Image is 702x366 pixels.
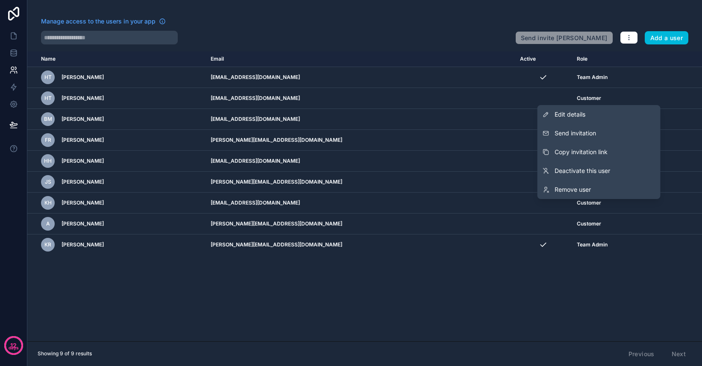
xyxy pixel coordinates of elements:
[577,220,601,227] span: Customer
[538,180,661,199] a: Remove user
[577,95,601,102] span: Customer
[577,241,608,248] span: Team Admin
[62,199,104,206] span: [PERSON_NAME]
[44,241,51,248] span: KR
[538,143,661,161] button: Copy invitation link
[206,130,515,151] td: [PERSON_NAME][EMAIL_ADDRESS][DOMAIN_NAME]
[41,17,166,26] a: Manage access to the users in your app
[206,109,515,130] td: [EMAIL_ADDRESS][DOMAIN_NAME]
[9,345,19,351] p: days
[62,179,104,185] span: [PERSON_NAME]
[27,51,206,67] th: Name
[41,17,156,26] span: Manage access to the users in your app
[206,51,515,67] th: Email
[62,158,104,164] span: [PERSON_NAME]
[44,158,52,164] span: HH
[27,51,702,341] div: scrollable content
[572,51,661,67] th: Role
[206,172,515,193] td: [PERSON_NAME][EMAIL_ADDRESS][DOMAIN_NAME]
[45,179,51,185] span: JS
[577,199,601,206] span: Customer
[206,151,515,172] td: [EMAIL_ADDRESS][DOMAIN_NAME]
[44,74,52,81] span: HT
[10,341,17,350] p: 12
[645,31,689,45] button: Add a user
[555,167,610,175] span: Deactivate this user
[62,116,104,123] span: [PERSON_NAME]
[206,88,515,109] td: [EMAIL_ADDRESS][DOMAIN_NAME]
[44,116,52,123] span: BM
[46,220,50,227] span: A
[62,241,104,248] span: [PERSON_NAME]
[62,137,104,143] span: [PERSON_NAME]
[538,105,661,124] a: Edit details
[62,220,104,227] span: [PERSON_NAME]
[555,148,608,156] span: Copy invitation link
[44,95,52,102] span: HT
[206,67,515,88] td: [EMAIL_ADDRESS][DOMAIN_NAME]
[206,193,515,214] td: [EMAIL_ADDRESS][DOMAIN_NAME]
[44,199,52,206] span: KH
[45,137,51,143] span: FR
[555,110,585,119] span: Edit details
[538,124,661,143] button: Send invitation
[577,74,608,81] span: Team Admin
[206,234,515,255] td: [PERSON_NAME][EMAIL_ADDRESS][DOMAIN_NAME]
[538,161,661,180] a: Deactivate this user
[555,185,591,194] span: Remove user
[38,350,92,357] span: Showing 9 of 9 results
[555,129,596,138] span: Send invitation
[62,74,104,81] span: [PERSON_NAME]
[515,51,572,67] th: Active
[62,95,104,102] span: [PERSON_NAME]
[206,214,515,234] td: [PERSON_NAME][EMAIL_ADDRESS][DOMAIN_NAME]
